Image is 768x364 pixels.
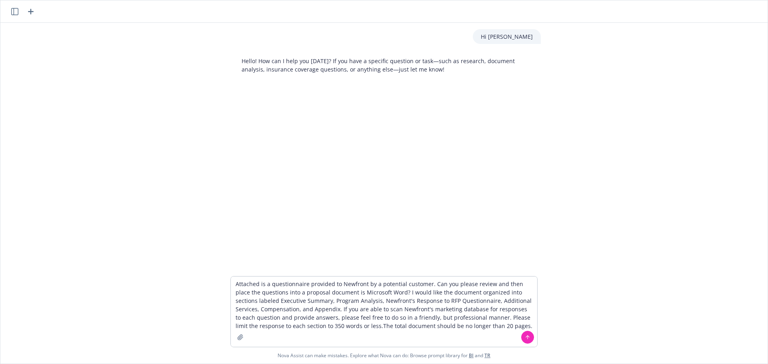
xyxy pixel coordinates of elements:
p: Hi [PERSON_NAME] [481,32,533,41]
a: BI [469,352,474,359]
span: Nova Assist can make mistakes. Explore what Nova can do: Browse prompt library for and [278,347,490,364]
p: Hello! How can I help you [DATE]? If you have a specific question or task—such as research, docum... [242,57,533,74]
textarea: Attached is a questionnaire provided to Newfront by a potential customer. Can you please review a... [231,276,537,347]
a: TR [484,352,490,359]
